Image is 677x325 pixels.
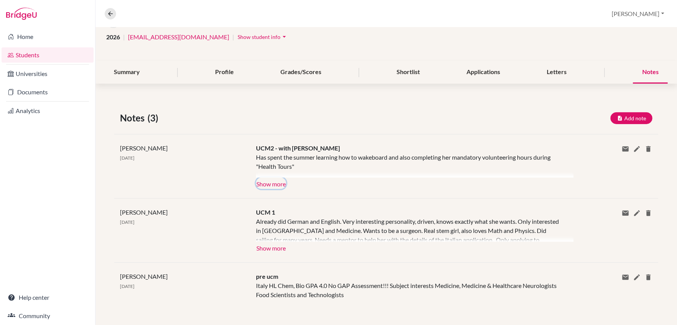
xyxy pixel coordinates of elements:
a: Documents [2,84,94,100]
a: Help center [2,290,94,305]
div: Has spent the summer learning how to wakeboard and also completing her mandatory volunteering hou... [256,153,562,178]
button: Show student infoarrow_drop_down [237,31,288,43]
button: [PERSON_NAME] [609,6,668,21]
a: Community [2,308,94,323]
a: Students [2,47,94,63]
span: 2026 [106,32,120,42]
img: Bridge-U [6,8,37,20]
span: Notes [120,111,147,125]
button: Show more [256,242,286,253]
span: [DATE] [120,283,134,289]
span: [PERSON_NAME] [120,209,168,216]
a: Analytics [2,103,94,118]
div: Shortlist [388,61,429,84]
span: Show student info [238,34,280,40]
span: (3) [147,111,161,125]
div: Notes [633,61,668,84]
div: Applications [458,61,510,84]
div: Italy HL Chem, Bio GPA 4.0 No GAP Assessment!!! Subject interests Medicine, Medicine & Healthcare... [250,272,568,299]
div: Profile [206,61,243,84]
span: [PERSON_NAME] [120,144,168,152]
span: | [123,32,125,42]
span: pre ucm [256,273,278,280]
div: Letters [538,61,576,84]
div: Already did German and English. Very interesting personality, driven, knows exactly what she want... [256,217,562,242]
span: UCM2 - with [PERSON_NAME] [256,144,340,152]
button: Add note [611,112,653,124]
span: UCM 1 [256,209,275,216]
span: [DATE] [120,219,134,225]
span: [DATE] [120,155,134,161]
a: Home [2,29,94,44]
i: arrow_drop_down [280,33,288,40]
button: Show more [256,178,286,189]
span: [PERSON_NAME] [120,273,168,280]
div: Grades/Scores [271,61,330,84]
span: | [232,32,234,42]
a: [EMAIL_ADDRESS][DOMAIN_NAME] [128,32,229,42]
div: Summary [105,61,149,84]
a: Universities [2,66,94,81]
